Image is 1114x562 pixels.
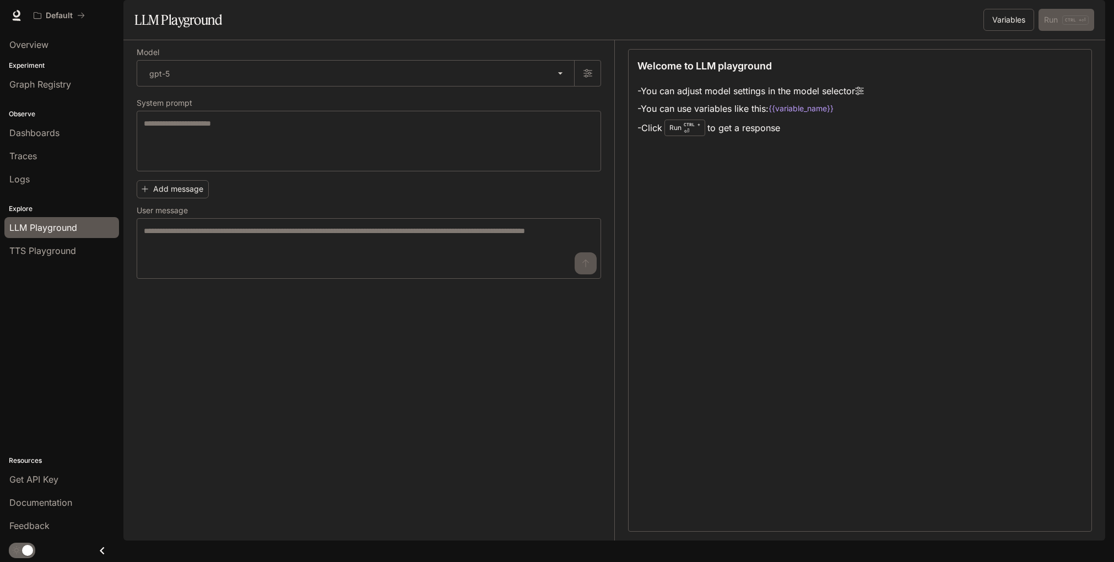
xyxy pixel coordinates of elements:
[29,4,90,26] button: All workspaces
[684,121,700,128] p: CTRL +
[137,61,574,86] div: gpt-5
[637,58,772,73] p: Welcome to LLM playground
[137,48,159,56] p: Model
[46,11,73,20] p: Default
[637,82,864,100] li: - You can adjust model settings in the model selector
[637,100,864,117] li: - You can use variables like this:
[137,99,192,107] p: System prompt
[134,9,222,31] h1: LLM Playground
[769,103,834,114] code: {{variable_name}}
[983,9,1034,31] button: Variables
[137,180,209,198] button: Add message
[149,68,170,79] p: gpt-5
[664,120,705,136] div: Run
[684,121,700,134] p: ⏎
[137,207,188,214] p: User message
[637,117,864,138] li: - Click to get a response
